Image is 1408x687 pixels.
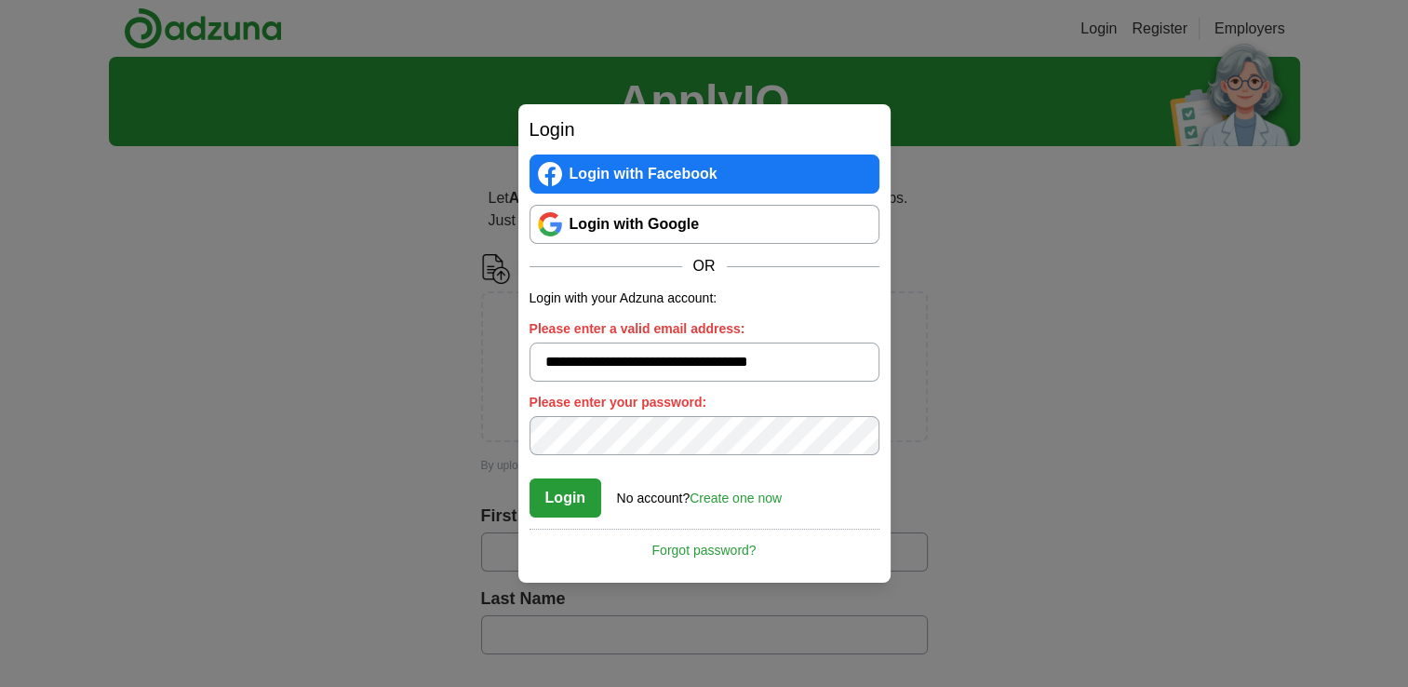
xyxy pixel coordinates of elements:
button: Login [530,478,602,518]
a: Login with Google [530,205,879,244]
a: Login with Facebook [530,155,879,194]
label: Please enter a valid email address: [530,319,879,339]
p: Login with your Adzuna account: [530,289,879,308]
div: No account? [617,478,782,508]
a: Create one now [690,491,782,505]
span: OR [682,255,727,277]
label: Please enter your password: [530,393,879,412]
a: Forgot password? [530,529,879,560]
h2: Login [530,115,879,143]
